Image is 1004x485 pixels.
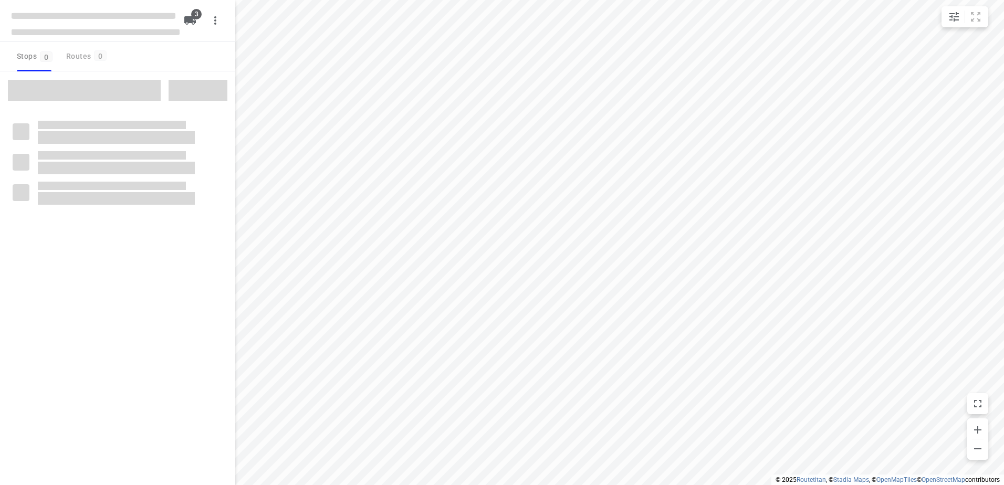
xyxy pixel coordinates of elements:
[833,476,869,483] a: Stadia Maps
[797,476,826,483] a: Routetitan
[876,476,917,483] a: OpenMapTiles
[922,476,965,483] a: OpenStreetMap
[942,6,988,27] div: small contained button group
[776,476,1000,483] li: © 2025 , © , © © contributors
